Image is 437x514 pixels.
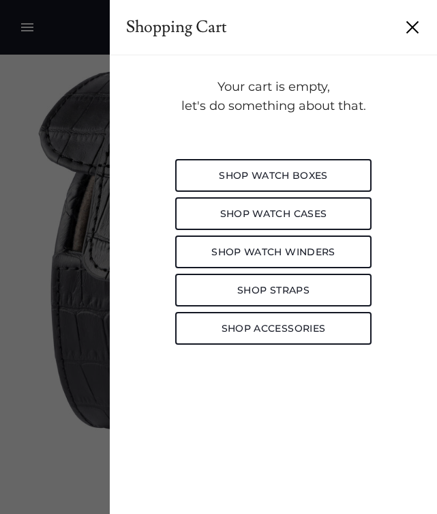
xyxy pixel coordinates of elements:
p: Your cart is empty, let's do something about that. [110,55,437,137]
div: Shopping Cart [126,16,227,38]
a: Shop Watch Winders [175,235,372,268]
a: Shop Watch Boxes [175,159,372,192]
a: Shop Watch Cases [175,197,372,230]
button: Close [396,11,429,44]
a: Shop Straps [175,274,372,306]
a: Shop Accessories [175,312,372,345]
